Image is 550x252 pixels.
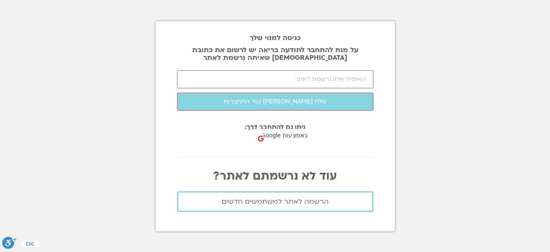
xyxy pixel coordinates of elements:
[177,93,373,111] button: שלח [PERSON_NAME] קוד התחברות
[177,46,373,62] p: על מנת להתחבר לתודעה בריאה יש לרשום את כתובת [DEMOGRAPHIC_DATA] שאיתה נרשמת לאתר
[255,127,342,144] div: כניסה באמצעות Google
[177,34,373,42] h2: כניסה למנוי שלך
[177,70,373,88] input: האימייל איתו נרשמת לאתר
[261,131,325,140] span: כניסה באמצעות Google
[222,198,329,205] span: הרשמה לאתר למשתמשים חדשים
[177,191,373,212] a: הרשמה לאתר למשתמשים חדשים
[177,170,373,183] p: עוד לא נרשמתם לאתר?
